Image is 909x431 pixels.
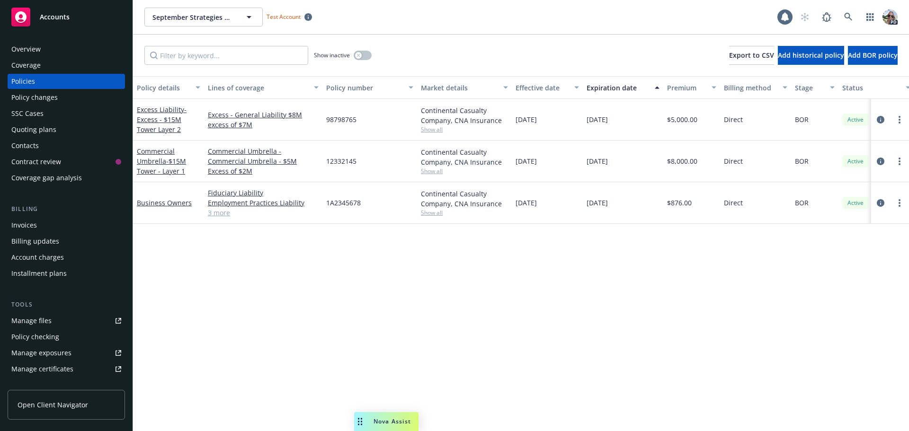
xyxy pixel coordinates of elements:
[133,76,204,99] button: Policy details
[724,83,777,93] div: Billing method
[8,4,125,30] a: Accounts
[516,198,537,208] span: [DATE]
[421,189,508,209] div: Continental Casualty Company, CNA Insurance
[894,156,905,167] a: more
[421,147,508,167] div: Continental Casualty Company, CNA Insurance
[137,147,186,176] a: Commercial Umbrella
[729,46,774,65] button: Export to CSV
[208,146,319,176] a: Commercial Umbrella - Commercial Umbrella - $5M Excess of $2M
[516,156,537,166] span: [DATE]
[8,138,125,153] a: Contacts
[846,199,865,207] span: Active
[137,198,192,207] a: Business Owners
[326,156,356,166] span: 12332145
[795,198,809,208] span: BOR
[11,90,58,105] div: Policy changes
[842,83,900,93] div: Status
[894,197,905,209] a: more
[8,58,125,73] a: Coverage
[8,154,125,169] a: Contract review
[724,114,743,124] span: Direct
[848,51,898,60] span: Add BOR policy
[11,266,67,281] div: Installment plans
[421,125,508,133] span: Show all
[326,83,403,93] div: Policy number
[208,198,319,208] a: Employment Practices Liability
[11,361,73,377] div: Manage certificates
[724,198,743,208] span: Direct
[8,250,125,265] a: Account charges
[144,8,263,26] button: September Strategies Group, LLC
[11,313,52,328] div: Manage files
[667,156,697,166] span: $8,000.00
[587,83,649,93] div: Expiration date
[11,58,41,73] div: Coverage
[875,156,886,167] a: circleInformation
[11,154,61,169] div: Contract review
[11,250,64,265] div: Account charges
[729,51,774,60] span: Export to CSV
[587,156,608,166] span: [DATE]
[720,76,791,99] button: Billing method
[8,122,125,137] a: Quoting plans
[791,76,838,99] button: Stage
[208,83,308,93] div: Lines of coverage
[11,218,37,233] div: Invoices
[587,198,608,208] span: [DATE]
[421,106,508,125] div: Continental Casualty Company, CNA Insurance
[11,329,59,344] div: Policy checking
[421,209,508,217] span: Show all
[583,76,663,99] button: Expiration date
[11,378,59,393] div: Manage claims
[11,138,39,153] div: Contacts
[144,46,308,65] input: Filter by keyword...
[354,412,419,431] button: Nova Assist
[839,8,858,26] a: Search
[778,51,844,60] span: Add historical policy
[587,114,608,124] span: [DATE]
[152,12,234,22] span: September Strategies Group, LLC
[204,76,322,99] button: Lines of coverage
[314,51,350,59] span: Show inactive
[421,83,498,93] div: Market details
[11,234,59,249] div: Billing updates
[263,12,316,22] span: Test Account
[846,115,865,124] span: Active
[326,114,356,124] span: 98798765
[40,13,70,21] span: Accounts
[354,412,366,431] div: Drag to move
[208,208,319,218] a: 3 more
[875,114,886,125] a: circleInformation
[417,76,512,99] button: Market details
[137,105,187,134] a: Excess Liability
[11,122,56,137] div: Quoting plans
[326,198,361,208] span: 1A2345678
[861,8,880,26] a: Switch app
[516,83,569,93] div: Effective date
[795,8,814,26] a: Start snowing
[8,345,125,361] a: Manage exposures
[894,114,905,125] a: more
[846,157,865,166] span: Active
[8,329,125,344] a: Policy checking
[778,46,844,65] button: Add historical policy
[8,266,125,281] a: Installment plans
[8,106,125,121] a: SSC Cases
[137,105,187,134] span: - Excess - $15M Tower Layer 2
[8,90,125,105] a: Policy changes
[795,114,809,124] span: BOR
[11,74,35,89] div: Policies
[11,170,82,185] div: Coverage gap analysis
[208,110,319,130] a: Excess - General Liability $8M excess of $7M
[795,156,809,166] span: BOR
[8,170,125,185] a: Coverage gap analysis
[267,13,301,21] span: Test Account
[663,76,720,99] button: Premium
[724,156,743,166] span: Direct
[8,42,125,57] a: Overview
[667,114,697,124] span: $5,000.00
[18,400,88,410] span: Open Client Navigator
[8,218,125,233] a: Invoices
[8,378,125,393] a: Manage claims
